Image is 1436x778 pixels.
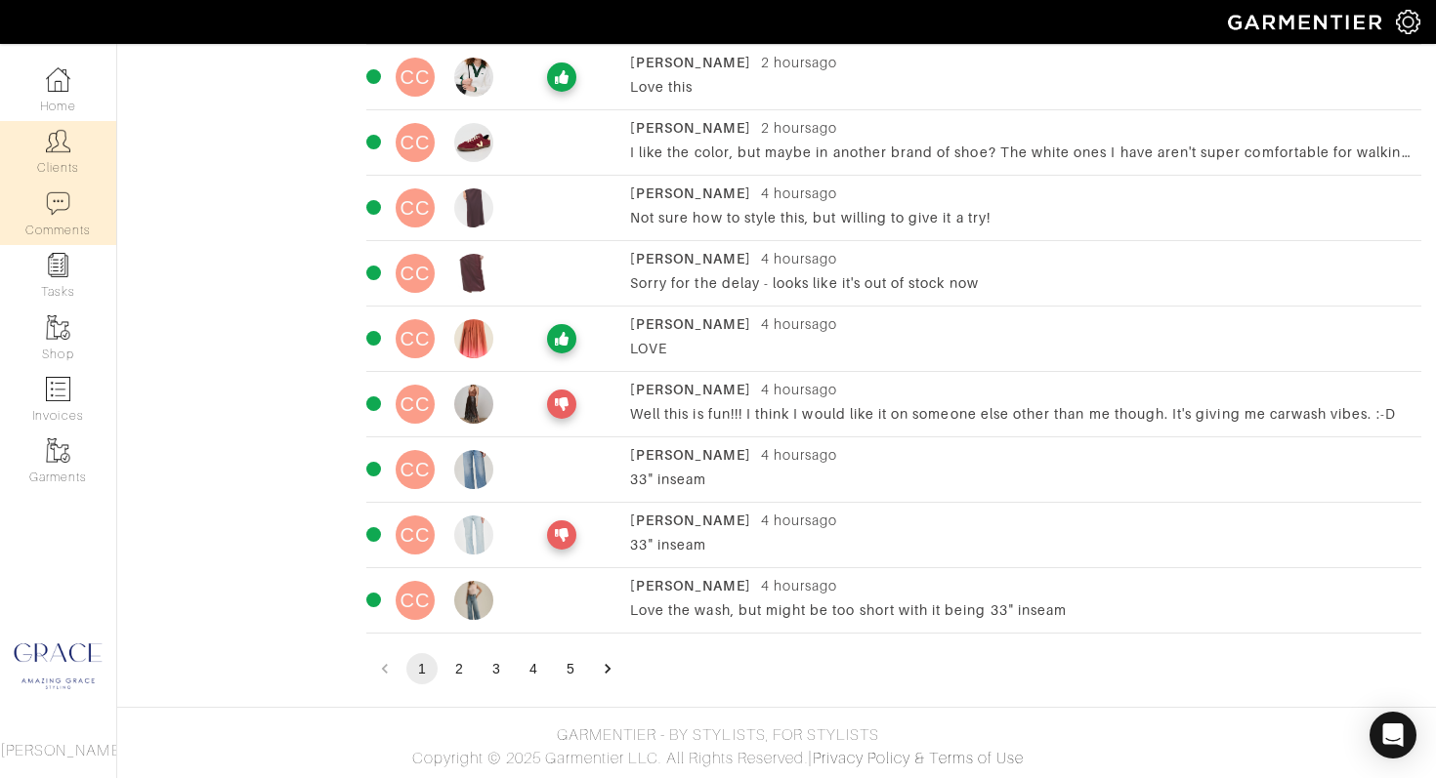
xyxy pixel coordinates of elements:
[396,450,435,489] div: CC
[396,385,435,424] div: CC
[412,750,808,767] span: Copyright © 2025 Garmentier LLC. All Rights Reserved.
[454,254,493,293] img: avatar
[630,184,751,203] div: [PERSON_NAME]
[630,77,1412,97] div: Love this
[761,118,838,138] div: 2 hours ago
[46,438,70,463] img: garments-icon-b7da505a4dc4fd61783c78ac3ca0ef83fa9d6f193b1c9dc38574b1d14d53ca28.png
[592,653,623,684] button: Go to next page
[630,118,751,138] div: [PERSON_NAME]
[46,129,70,153] img: clients-icon-6bae9207a08558b7cb47a8932f037763ab4055f8c8b6bfacd5dc20c3e0201464.png
[454,123,493,162] img: avatar
[396,254,435,293] div: CC
[630,314,751,334] div: [PERSON_NAME]
[46,253,70,277] img: reminder-icon-8004d30b9f0a5d33ae49ab947aed9ed385cf756f9e5892f1edd6e32f2345188e.png
[396,123,435,162] div: CC
[630,380,751,399] div: [PERSON_NAME]
[443,653,475,684] button: Go to page 2
[454,450,493,489] img: avatar
[454,385,493,424] img: avatar
[630,143,1412,162] div: I like the color, but maybe in another brand of shoe? The white ones I have aren't super comforta...
[630,535,1412,554] div: 33" inseam
[1370,712,1416,758] div: Open Intercom Messenger
[630,339,1412,358] div: LOVE
[813,750,1024,767] a: Privacy Policy & Terms of Use
[761,576,838,595] div: 4 hours ago
[406,653,438,684] button: page 1
[46,67,70,92] img: dashboard-icon-dbcd8f5a0b271acd01030246c82b418ddd0df26cd7fceb0bd07c9910d44c42f6.png
[46,315,70,340] img: garments-icon-b7da505a4dc4fd61783c78ac3ca0ef83fa9d6f193b1c9dc38574b1d14d53ca28.png
[366,653,1421,684] nav: pagination navigation
[630,470,1412,489] div: 33" inseam
[1218,5,1396,39] img: garmentier-logo-header-white-b43fb05a5012e4ada735d5af1a66efaba907eab6374d6393d1fbf88cb4ef424d.png
[396,515,435,554] div: CC
[630,511,751,530] div: [PERSON_NAME]
[630,249,751,268] div: [PERSON_NAME]
[454,58,493,97] img: avatar
[1396,10,1420,34] img: gear-icon-white-bd11855cb880d31180b6d7d6211b90ccbf57a29d726f0c71d8c61bd08dd39cc2.png
[630,404,1412,424] div: Well this is fun!!! I think I would like it on someone else other than me though. It's giving me ...
[454,515,493,554] img: avatar
[630,208,1412,227] div: Not sure how to style this, but willing to give it a try!
[761,380,838,399] div: 4 hours ago
[630,273,1412,293] div: Sorry for the delay - looks like it's out of stock now
[761,445,838,465] div: 4 hours ago
[761,249,838,268] div: 4 hours ago
[454,188,493,227] img: avatar
[630,445,751,465] div: [PERSON_NAME]
[761,511,838,530] div: 4 hours ago
[518,653,549,684] button: Go to page 4
[396,188,435,227] div: CC
[630,53,751,72] div: [PERSON_NAME]
[761,314,838,334] div: 4 hours ago
[555,653,586,684] button: Go to page 5
[46,191,70,216] img: comment-icon-a0a6a9ef722e966f86d9cbdc48e553b5cf19dbc54f86b18d962a5391bc8f6eb6.png
[46,377,70,401] img: orders-icon-0abe47150d42831381b5fb84f609e132dff9fe21cb692f30cb5eec754e2cba89.png
[454,319,493,358] img: avatar
[454,581,493,620] img: avatar
[630,576,751,595] div: [PERSON_NAME]
[630,600,1412,620] div: Love the wash, but might be too short with it being 33" inseam
[761,184,838,203] div: 4 hours ago
[396,319,435,358] div: CC
[396,58,435,97] div: CC
[396,581,435,620] div: CC
[481,653,512,684] button: Go to page 3
[761,53,838,72] div: 2 hours ago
